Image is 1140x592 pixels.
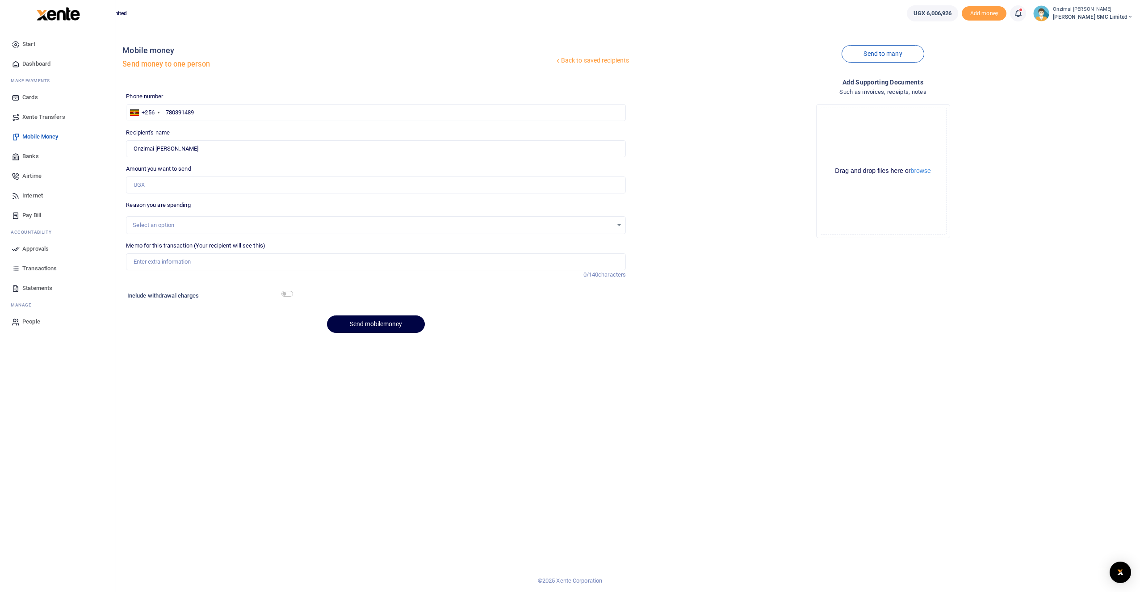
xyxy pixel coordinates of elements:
a: Airtime [7,166,109,186]
span: Mobile Money [22,132,58,141]
span: UGX 6,006,926 [914,9,951,18]
a: Back to saved recipients [554,53,630,69]
span: characters [598,271,626,278]
span: 0/140 [583,271,599,278]
input: Enter phone number [126,104,626,121]
button: Send mobilemoney [327,315,425,333]
h4: Add supporting Documents [633,77,1133,87]
a: Banks [7,147,109,166]
span: Add money [962,6,1006,21]
a: UGX 6,006,926 [907,5,958,21]
span: Start [22,40,35,49]
span: Transactions [22,264,57,273]
a: Internet [7,186,109,206]
div: Open Intercom Messenger [1110,562,1131,583]
label: Reason you are spending [126,201,190,210]
a: profile-user Onzimai [PERSON_NAME] [PERSON_NAME] SMC Limited [1033,5,1133,21]
li: M [7,74,109,88]
span: People [22,317,40,326]
a: People [7,312,109,332]
div: Uganda: +256 [126,105,162,121]
div: +256 [142,108,154,117]
span: Banks [22,152,39,161]
a: Pay Bill [7,206,109,225]
input: Enter extra information [126,253,626,270]
span: anage [15,302,32,308]
a: Add money [962,9,1006,16]
a: Start [7,34,109,54]
span: [PERSON_NAME] SMC Limited [1053,13,1133,21]
label: Recipient's name [126,128,170,137]
a: Approvals [7,239,109,259]
h5: Send money to one person [122,60,554,69]
div: File Uploader [816,104,950,238]
a: Send to many [842,45,924,63]
a: Cards [7,88,109,107]
small: Onzimai [PERSON_NAME] [1053,6,1133,13]
span: Statements [22,284,52,293]
li: M [7,298,109,312]
h6: Include withdrawal charges [127,292,289,299]
li: Ac [7,225,109,239]
span: Pay Bill [22,211,41,220]
li: Toup your wallet [962,6,1006,21]
span: Approvals [22,244,49,253]
img: logo-large [37,7,80,21]
input: MTN & Airtel numbers are validated [126,140,626,157]
label: Phone number [126,92,163,101]
span: Xente Transfers [22,113,65,122]
a: Xente Transfers [7,107,109,127]
a: logo-small logo-large logo-large [36,10,80,17]
a: Mobile Money [7,127,109,147]
a: Transactions [7,259,109,278]
input: UGX [126,176,626,193]
span: Cards [22,93,38,102]
span: Dashboard [22,59,50,68]
span: Airtime [22,172,42,181]
div: Drag and drop files here or [820,167,946,175]
div: Select an option [133,221,613,230]
label: Amount you want to send [126,164,191,173]
label: Memo for this transaction (Your recipient will see this) [126,241,265,250]
h4: Mobile money [122,46,554,55]
span: ake Payments [15,77,50,84]
a: Dashboard [7,54,109,74]
img: profile-user [1033,5,1049,21]
span: Internet [22,191,43,200]
li: Wallet ballance [903,5,962,21]
h4: Such as invoices, receipts, notes [633,87,1133,97]
a: Statements [7,278,109,298]
button: browse [911,168,931,174]
span: countability [17,229,51,235]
